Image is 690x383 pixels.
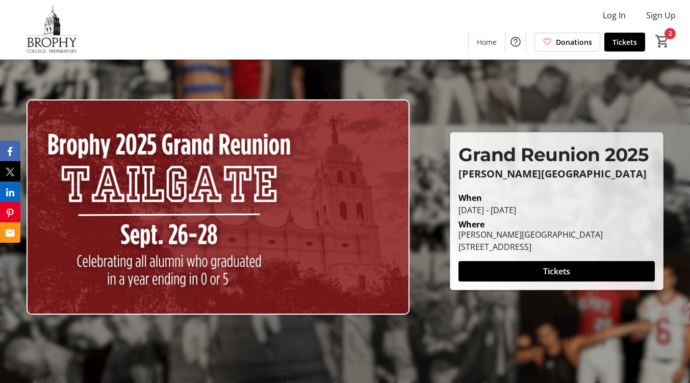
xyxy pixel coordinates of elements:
button: Tickets [458,261,655,282]
span: Tickets [612,37,637,47]
div: [STREET_ADDRESS] [458,241,603,253]
div: [PERSON_NAME][GEOGRAPHIC_DATA] [458,228,603,241]
div: Where [458,220,484,228]
span: Grand Reunion 2025 [458,143,648,166]
a: Tickets [604,33,645,52]
p: [PERSON_NAME][GEOGRAPHIC_DATA] [458,168,655,180]
span: Log In [603,9,626,21]
span: Tickets [543,265,570,277]
button: Log In [595,7,634,23]
div: When [458,192,482,204]
img: Campaign CTA Media Photo [27,99,410,315]
button: Cart [653,32,672,50]
span: Home [477,37,497,47]
a: Home [469,33,505,52]
img: Brophy College Preparatory 's Logo [6,4,97,55]
div: [DATE] - [DATE] [458,204,655,216]
button: Help [505,32,526,52]
span: Donations [556,37,592,47]
span: Sign Up [646,9,676,21]
button: Sign Up [638,7,684,23]
a: Donations [534,33,600,52]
